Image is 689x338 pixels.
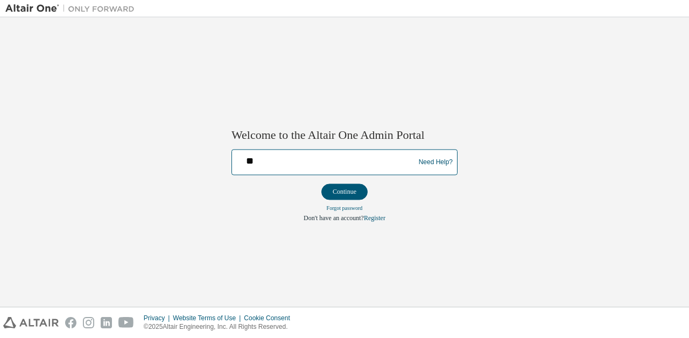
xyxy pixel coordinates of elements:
[144,314,173,322] div: Privacy
[419,162,453,163] a: Need Help?
[144,322,297,332] p: © 2025 Altair Engineering, Inc. All Rights Reserved.
[364,215,385,222] a: Register
[3,317,59,328] img: altair_logo.svg
[65,317,76,328] img: facebook.svg
[244,314,296,322] div: Cookie Consent
[327,206,363,212] a: Forgot password
[83,317,94,328] img: instagram.svg
[173,314,244,322] div: Website Terms of Use
[231,128,458,143] h2: Welcome to the Altair One Admin Portal
[321,184,368,200] button: Continue
[5,3,140,14] img: Altair One
[101,317,112,328] img: linkedin.svg
[118,317,134,328] img: youtube.svg
[304,215,364,222] span: Don't have an account?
